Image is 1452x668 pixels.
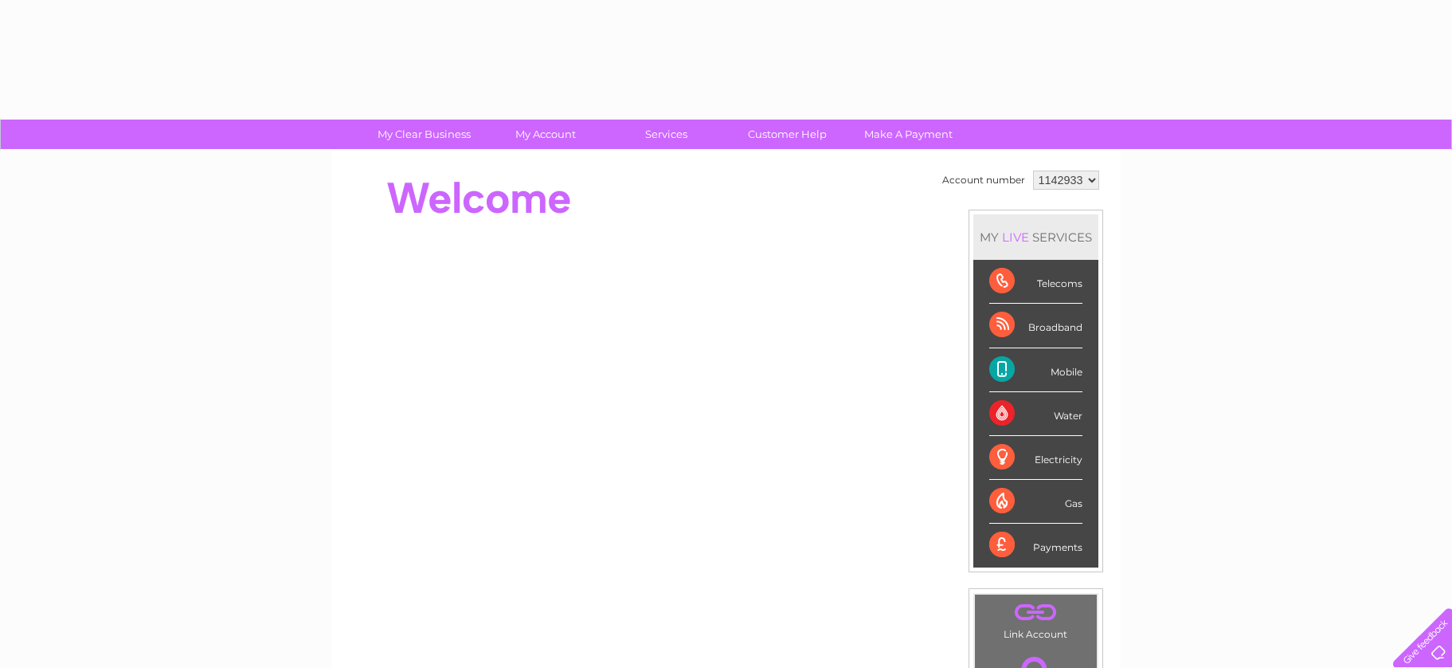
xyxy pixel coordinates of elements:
a: Customer Help [722,120,853,149]
div: LIVE [999,230,1032,245]
div: Broadband [989,304,1082,348]
div: Gas [989,480,1082,524]
div: MY SERVICES [973,214,1098,260]
td: Account number [938,167,1029,194]
a: Services [601,120,732,149]
a: My Account [479,120,611,149]
a: . [979,599,1093,627]
div: Payments [989,524,1082,567]
div: Electricity [989,436,1082,480]
td: Link Account [974,594,1098,644]
div: Water [989,392,1082,436]
a: Make A Payment [843,120,974,149]
div: Telecoms [989,260,1082,304]
a: My Clear Business [358,120,490,149]
div: Mobile [989,348,1082,392]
